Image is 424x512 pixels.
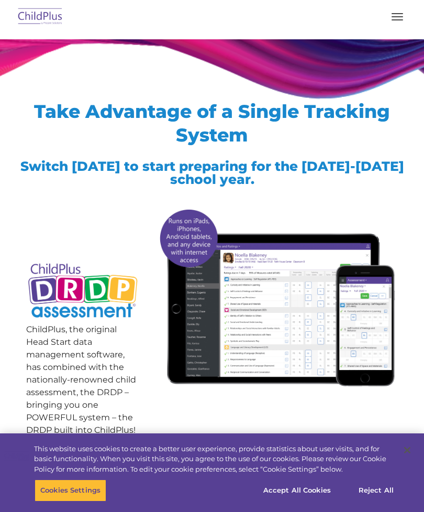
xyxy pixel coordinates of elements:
img: ChildPlus by Procare Solutions [16,5,65,29]
span: Take Advantage of a Single Tracking System [34,100,390,146]
button: Cookies Settings [35,480,106,502]
div: This website uses cookies to create a better user experience, provide statistics about user visit... [34,444,395,475]
span: Switch [DATE] to start preparing for the [DATE]-[DATE] school year. [20,158,404,187]
button: Accept All Cookies [258,480,337,502]
img: Copyright - DRDP Logo [26,257,140,326]
span: ChildPlus, the original Head Start data management software, has combined with the nationally-ren... [26,324,136,435]
button: Close [396,439,419,462]
img: All-devices [155,204,398,390]
button: Reject All [343,480,409,502]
